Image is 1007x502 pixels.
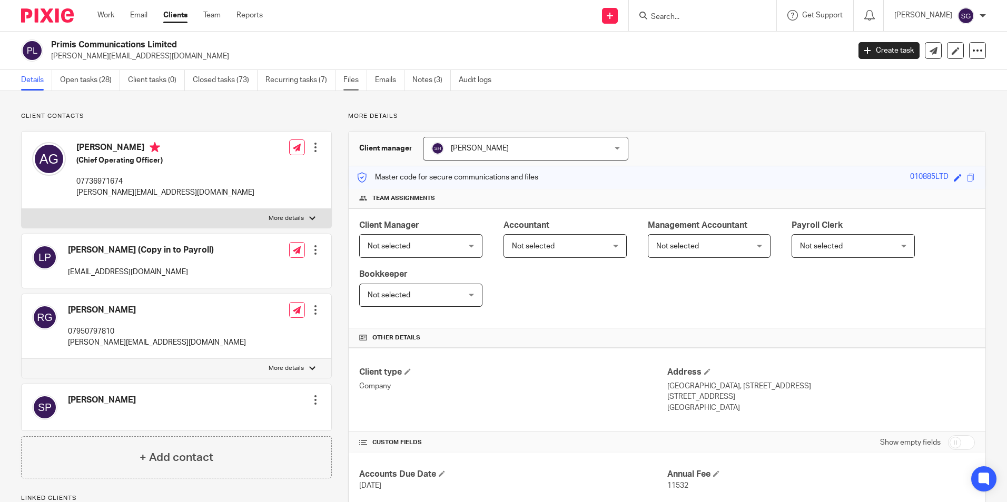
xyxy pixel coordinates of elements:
[343,70,367,91] a: Files
[68,245,214,256] h4: [PERSON_NAME] (Copy in to Payroll)
[21,70,52,91] a: Details
[451,145,509,152] span: [PERSON_NAME]
[431,142,444,155] img: svg%3E
[193,70,258,91] a: Closed tasks (73)
[128,70,185,91] a: Client tasks (0)
[802,12,843,19] span: Get Support
[372,194,435,203] span: Team assignments
[269,364,304,373] p: More details
[368,292,410,299] span: Not selected
[667,381,975,391] p: [GEOGRAPHIC_DATA], [STREET_ADDRESS]
[375,70,404,91] a: Emails
[800,243,843,250] span: Not selected
[957,7,974,24] img: svg%3E
[512,243,555,250] span: Not selected
[68,267,214,277] p: [EMAIL_ADDRESS][DOMAIN_NAME]
[359,143,412,154] h3: Client manager
[656,243,699,250] span: Not selected
[348,112,986,121] p: More details
[372,334,420,342] span: Other details
[357,172,538,183] p: Master code for secure communications and files
[32,245,57,270] img: svg%3E
[163,10,187,21] a: Clients
[130,10,147,21] a: Email
[51,51,843,62] p: [PERSON_NAME][EMAIL_ADDRESS][DOMAIN_NAME]
[650,13,745,22] input: Search
[236,10,263,21] a: Reports
[412,70,451,91] a: Notes (3)
[359,482,381,489] span: [DATE]
[203,10,221,21] a: Team
[504,221,549,229] span: Accountant
[648,221,747,229] span: Management Accountant
[667,391,975,402] p: [STREET_ADDRESS]
[68,395,136,406] h4: [PERSON_NAME]
[269,214,304,223] p: More details
[667,482,688,489] span: 11532
[880,437,941,448] label: Show empty fields
[359,438,667,447] h4: CUSTOM FIELDS
[21,39,43,62] img: svg%3E
[359,381,667,391] p: Company
[667,403,975,413] p: [GEOGRAPHIC_DATA]
[68,337,246,348] p: [PERSON_NAME][EMAIL_ADDRESS][DOMAIN_NAME]
[858,42,920,59] a: Create task
[32,395,57,420] img: svg%3E
[21,112,332,121] p: Client contacts
[459,70,499,91] a: Audit logs
[359,469,667,480] h4: Accounts Due Date
[359,367,667,378] h4: Client type
[359,221,419,229] span: Client Manager
[76,187,254,198] p: [PERSON_NAME][EMAIL_ADDRESS][DOMAIN_NAME]
[667,367,975,378] h4: Address
[21,8,74,23] img: Pixie
[76,155,254,166] h5: (Chief Operating Officer)
[667,469,975,480] h4: Annual Fee
[910,172,949,184] div: 010885LTD
[150,142,160,153] i: Primary
[265,70,335,91] a: Recurring tasks (7)
[68,305,246,316] h4: [PERSON_NAME]
[97,10,114,21] a: Work
[792,221,843,229] span: Payroll Clerk
[32,305,57,330] img: svg%3E
[60,70,120,91] a: Open tasks (28)
[76,142,254,155] h4: [PERSON_NAME]
[76,176,254,187] p: 07736971674
[368,243,410,250] span: Not selected
[894,10,952,21] p: [PERSON_NAME]
[51,39,684,51] h2: Primis Communications Limited
[359,270,408,278] span: Bookkeeper
[68,326,246,337] p: 07950797810
[140,449,213,466] h4: + Add contact
[32,142,66,176] img: svg%3E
